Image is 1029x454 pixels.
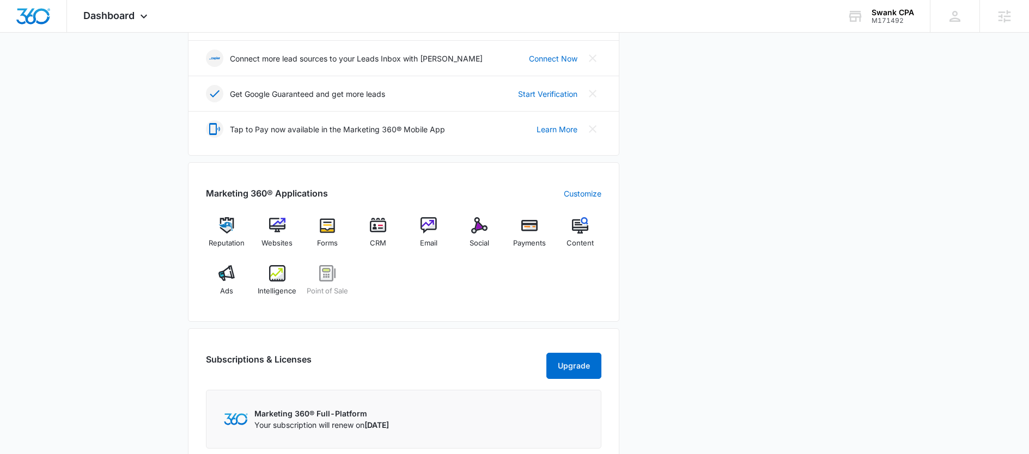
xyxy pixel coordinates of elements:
[357,217,399,256] a: CRM
[364,420,389,430] span: [DATE]
[546,353,601,379] button: Upgrade
[584,50,601,67] button: Close
[458,217,500,256] a: Social
[230,53,483,64] p: Connect more lead sources to your Leads Inbox with [PERSON_NAME]
[872,8,914,17] div: account name
[220,286,233,297] span: Ads
[206,265,248,304] a: Ads
[230,88,385,100] p: Get Google Guaranteed and get more leads
[307,286,348,297] span: Point of Sale
[209,238,245,249] span: Reputation
[584,85,601,102] button: Close
[307,217,349,256] a: Forms
[470,238,489,249] span: Social
[529,53,577,64] a: Connect Now
[256,217,298,256] a: Websites
[224,413,248,425] img: Marketing 360 Logo
[206,187,328,200] h2: Marketing 360® Applications
[370,238,386,249] span: CRM
[307,265,349,304] a: Point of Sale
[537,124,577,135] a: Learn More
[254,408,389,419] p: Marketing 360® Full-Platform
[206,353,312,375] h2: Subscriptions & Licenses
[559,217,601,256] a: Content
[408,217,450,256] a: Email
[420,238,437,249] span: Email
[518,88,577,100] a: Start Verification
[256,265,298,304] a: Intelligence
[230,124,445,135] p: Tap to Pay now available in the Marketing 360® Mobile App
[261,238,293,249] span: Websites
[564,188,601,199] a: Customize
[513,238,546,249] span: Payments
[584,120,601,138] button: Close
[872,17,914,24] div: account id
[567,238,594,249] span: Content
[254,419,389,431] p: Your subscription will renew on
[83,10,135,21] span: Dashboard
[258,286,296,297] span: Intelligence
[509,217,551,256] a: Payments
[317,238,338,249] span: Forms
[206,217,248,256] a: Reputation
